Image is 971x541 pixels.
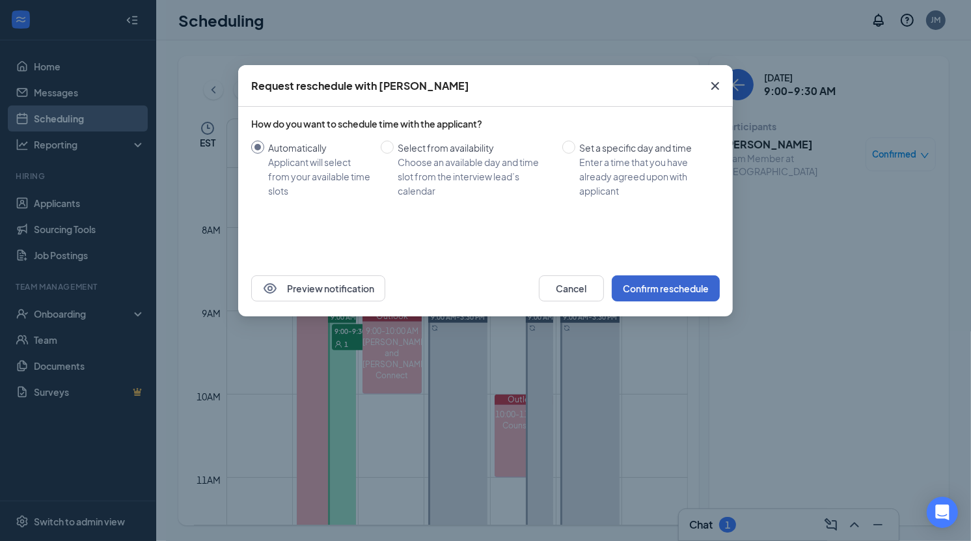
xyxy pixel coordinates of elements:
button: EyePreview notification [251,275,385,301]
div: Choose an available day and time slot from the interview lead’s calendar [398,155,552,198]
button: Close [698,65,733,107]
div: Automatically [268,141,370,155]
svg: Eye [262,281,278,296]
svg: Cross [707,78,723,94]
div: Open Intercom Messenger [927,497,958,528]
button: Cancel [539,275,604,301]
div: Select from availability [398,141,552,155]
div: Enter a time that you have already agreed upon with applicant [579,155,709,198]
div: Set a specific day and time [579,141,709,155]
div: Applicant will select from your available time slots [268,155,370,198]
div: How do you want to schedule time with the applicant? [251,117,720,130]
button: Confirm reschedule [612,275,720,301]
div: Request reschedule with [PERSON_NAME] [251,79,469,93]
